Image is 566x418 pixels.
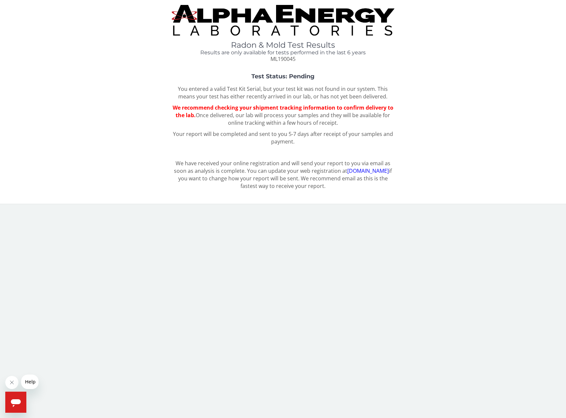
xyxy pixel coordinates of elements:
[5,376,18,389] iframe: Close message
[172,41,394,49] h1: Radon & Mold Test Results
[270,55,296,63] span: ML190045
[21,375,39,389] iframe: Message from company
[172,50,394,56] h4: Results are only available for tests performed in the last 6 years
[347,167,389,174] a: [DOMAIN_NAME]
[172,5,394,36] img: TightCrop.jpg
[173,104,393,119] span: We recommend checking your shipment tracking information to confirm delivery to the lab.
[172,130,394,145] p: Your report will be completed and sent to you 5-7 days after receipt of your samples and payment.
[251,73,315,80] strong: Test Status: Pending
[172,104,394,127] p: Once delivered, our lab will process your samples and they will be available for online tracking ...
[5,392,26,413] iframe: Button to launch messaging window
[172,160,394,190] p: We have received your online registration and will send your report to you via email as soon as a...
[172,85,394,100] p: You entered a valid Test Kit Serial, but your test kit was not found in our system. This means yo...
